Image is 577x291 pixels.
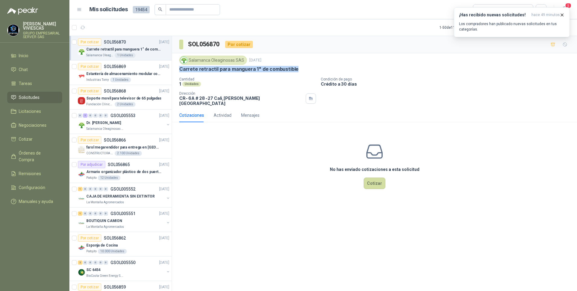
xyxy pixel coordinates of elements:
p: Dr. [PERSON_NAME] [86,120,121,126]
p: SOL056865 [108,162,130,167]
span: Chat [19,66,28,73]
h3: ¡Has recibido nuevas solicitudes! [459,12,529,18]
p: Salamanca Oleaginosas SAS [86,126,124,131]
span: Licitaciones [19,108,41,115]
div: Por cotizar [78,38,101,46]
div: 0 [93,211,98,216]
div: 0 [98,260,103,265]
a: 0 1 0 0 0 0 GSOL005553[DATE] Company LogoDr. [PERSON_NAME]Salamanca Oleaginosas SAS [78,112,171,131]
div: Salamanca Oleaginosas SAS [179,56,247,65]
p: Soporte movil para televisor de 65 pulgadas [86,96,161,101]
img: Company Logo [78,220,85,227]
p: [DATE] [159,64,169,70]
p: Salamanca Oleaginosas SAS [86,53,113,58]
div: Por cotizar [78,87,101,95]
p: GSOL005553 [110,113,135,118]
div: Por cotizar [78,234,101,242]
p: SOL056866 [104,138,126,142]
span: Manuales y ayuda [19,198,53,205]
a: Tareas [7,78,62,89]
p: SOL056859 [104,285,126,289]
div: 0 [83,260,88,265]
div: 0 [104,187,108,191]
img: Company Logo [78,73,85,80]
p: La Montaña Agromercados [86,224,124,229]
a: Por cotizarSOL056866[DATE] Company Logofarol megarendidor para entrega en [GEOGRAPHIC_DATA]CONSTR... [69,134,172,159]
div: Por cotizar [225,41,253,48]
p: GRUPO EMPRESARIAL SERVER SAS [23,31,62,39]
img: Company Logo [78,48,85,55]
img: Company Logo [8,25,19,36]
div: Actividad [214,112,231,119]
p: SOL056868 [104,89,126,93]
a: Configuración [7,182,62,193]
div: 0 [104,113,108,118]
p: Armario organizador plástico de dos puertas de acuerdo a la imagen adjunta [86,169,161,175]
div: 0 [93,260,98,265]
img: Company Logo [180,57,187,64]
a: Chat [7,64,62,75]
div: 2 Unidades [115,102,135,107]
img: Company Logo [78,146,85,153]
div: Por cotizar [78,283,101,291]
a: Manuales y ayuda [7,196,62,207]
p: Patojito [86,175,97,180]
p: BOUTIQUIN CAMION [86,218,122,224]
div: 0 [83,211,88,216]
div: 1 [78,211,82,216]
p: SC 6454 [86,267,100,273]
div: 1 [78,187,82,191]
p: [DATE] [159,137,169,143]
div: 0 [93,187,98,191]
a: 1 0 0 0 0 0 GSOL005551[DATE] Company LogoBOUTIQUIN CAMIONLa Montaña Agromercados [78,210,171,229]
div: Cotizaciones [179,112,204,119]
img: Company Logo [78,171,85,178]
a: Solicitudes [7,92,62,103]
p: GSOL005550 [110,260,135,265]
span: search [158,7,162,11]
p: [DATE] [159,235,169,241]
div: 12 Unidades [98,175,120,180]
p: SOL056869 [104,64,126,69]
div: 0 [98,211,103,216]
span: 19454 [133,6,150,13]
p: La Montaña Agromercados [86,200,124,205]
p: Los compradores han publicado nuevas solicitudes en tus categorías. [459,21,565,32]
button: ¡Has recibido nuevas solicitudes!hace 49 minutos Los compradores han publicado nuevas solicitudes... [454,7,570,37]
div: Todas [477,6,489,13]
a: Por cotizarSOL056862[DATE] Company LogoEsponja de CocinaPatojito10.000 Unidades [69,232,172,257]
p: farol megarendidor para entrega en [GEOGRAPHIC_DATA] [86,145,161,150]
p: Dirección [179,91,303,96]
p: [DATE] [159,113,169,119]
p: [DATE] [159,186,169,192]
button: Cotizar [364,178,385,189]
a: 1 0 0 0 0 0 GSOL005552[DATE] Company LogoCAJA DE HERRAMIENTA SIN EXTINTORLa Montaña Agromercados [78,185,171,205]
div: 2.100 Unidades [115,151,142,156]
div: 0 [88,113,93,118]
span: Configuración [19,184,45,191]
div: 0 [93,113,98,118]
a: Remisiones [7,168,62,179]
p: GSOL005551 [110,211,135,216]
div: Unidades [182,82,201,87]
p: Carrete retractil para manguera 1" de combustible [179,66,298,72]
img: Company Logo [78,195,85,202]
div: Por cotizar [78,63,101,70]
span: hace 49 minutos [531,12,560,18]
p: CONSTRUCTORA GRUPO FIP [86,151,113,156]
span: Tareas [19,80,32,87]
p: Fundación Clínica Shaio [86,102,113,107]
div: 1 Unidades [110,77,131,82]
p: CR- 6A # 28 -27 Cali , [PERSON_NAME][GEOGRAPHIC_DATA] [179,96,303,106]
p: GSOL005552 [110,187,135,191]
p: SOL056862 [104,236,126,240]
a: Por adjudicarSOL056865[DATE] Company LogoArmario organizador plástico de dos puertas de acuerdo a... [69,159,172,183]
p: [DATE] [159,88,169,94]
span: Inicio [19,52,28,59]
button: 5 [559,4,570,15]
div: 0 [98,113,103,118]
a: Negociaciones [7,119,62,131]
p: [DATE] [249,57,261,63]
span: 5 [565,3,572,8]
span: Órdenes de Compra [19,150,56,163]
